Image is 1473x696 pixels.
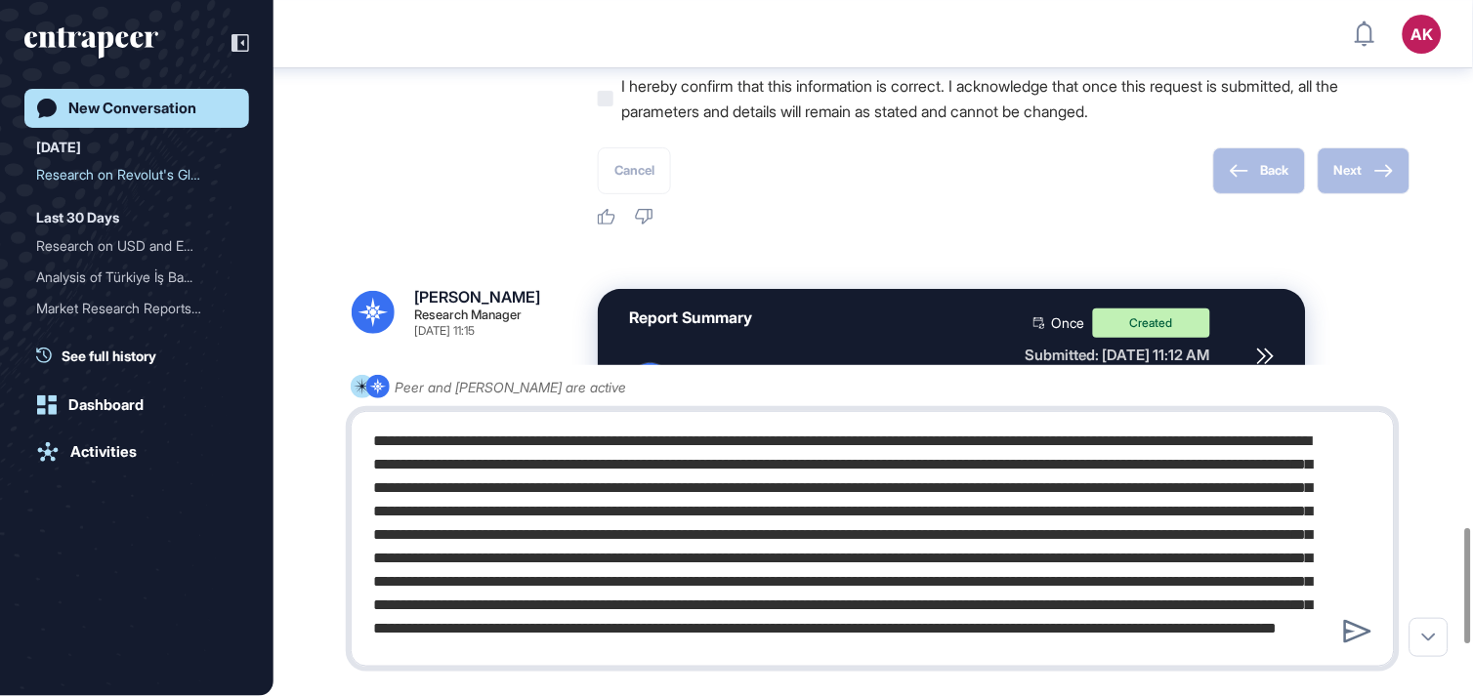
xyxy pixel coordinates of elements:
[62,346,156,366] span: See full history
[70,443,137,461] div: Activities
[36,293,222,324] div: Market Research Reports o...
[629,308,752,327] div: Report Summary
[24,432,249,471] a: Activities
[24,27,158,59] div: entrapeer-logo
[36,293,237,324] div: Market Research Reports on Generative AI Trends
[1052,316,1085,330] span: Once
[36,159,237,190] div: Research on Revolut's Global ATM Features and Bank Collaborations
[36,262,222,293] div: Analysis of Türkiye İş Ba...
[68,100,196,117] div: New Conversation
[414,325,475,337] div: [DATE] 11:15
[414,289,540,305] div: [PERSON_NAME]
[395,375,626,399] div: Peer and [PERSON_NAME] are active
[36,159,222,190] div: Research on Revolut's Glo...
[36,346,249,366] a: See full history
[24,386,249,425] a: Dashboard
[1093,308,1210,338] div: Created
[24,89,249,128] a: New Conversation
[598,73,1410,124] label: I hereby confirm that this information is correct. I acknowledge that once this request is submit...
[36,230,222,262] div: Research on USD and EUR W...
[36,206,119,229] div: Last 30 Days
[68,396,144,414] div: Dashboard
[1403,15,1442,54] button: AK
[36,136,81,159] div: [DATE]
[968,346,1210,364] div: Submitted: [DATE] 11:12 AM
[36,230,237,262] div: Research on USD and EUR Withdrawal Limits at ATMs of Major Private Banks in Turkey
[36,262,237,293] div: Analysis of Türkiye İş Bankası Competitors with Unique ATM Features and Customer Usage
[414,308,522,321] div: Research Manager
